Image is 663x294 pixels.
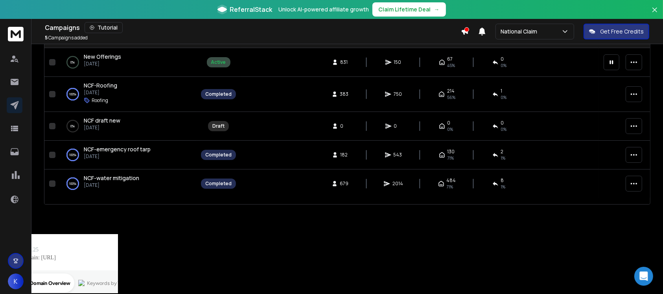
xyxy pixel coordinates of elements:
[205,152,232,158] div: Completed
[447,94,455,100] span: 56 %
[230,5,273,14] span: ReferralStack
[205,180,232,187] div: Completed
[434,6,440,13] span: →
[211,59,226,65] div: Active
[45,35,88,41] p: Campaigns added
[84,61,121,67] p: [DATE]
[85,22,123,33] button: Tutorial
[501,120,504,126] span: 0
[340,91,349,97] span: 383
[84,53,121,60] span: New Offerings
[448,149,455,155] span: 130
[501,28,540,35] p: National Claim
[341,123,348,129] span: 0
[84,145,151,153] a: NCF-emergency roof tarp
[84,182,139,188] p: [DATE]
[634,267,653,286] div: Open Intercom Messenger
[447,184,453,190] span: 71 %
[69,90,76,98] p: 100 %
[501,62,507,69] span: 0 %
[501,126,507,132] span: 0%
[279,6,369,13] p: Unlock AI-powered affiliate growth
[71,122,75,130] p: 0 %
[394,152,402,158] span: 543
[8,274,24,289] button: K
[22,13,39,19] div: v 4.0.25
[394,91,402,97] span: 750
[84,89,117,96] p: [DATE]
[584,24,649,39] button: Get Free Credits
[448,120,451,126] span: 0
[84,174,139,182] a: NCF-water mitigation
[84,117,120,125] a: NCF draft new
[448,56,453,62] span: 67
[501,184,506,190] span: 1 %
[392,180,403,187] span: 2014
[84,174,139,182] span: NCF-water mitigation
[448,62,455,69] span: 45 %
[447,88,455,94] span: 214
[650,5,660,24] button: Close banner
[71,58,75,66] p: 0 %
[84,125,120,131] p: [DATE]
[45,22,461,33] div: Campaigns
[59,77,196,112] td: 100%NCF-Roofing[DATE]Roofing
[501,56,504,62] span: 0
[45,34,48,41] span: 5
[501,94,507,100] span: 0 %
[59,48,196,77] td: 0%New Offerings[DATE]
[394,59,402,65] span: 150
[13,13,19,19] img: logo_orange.svg
[448,126,453,132] span: 0%
[13,20,19,27] img: website_grey.svg
[20,20,56,27] div: Domain: [URL]
[501,155,506,161] span: 1 %
[501,88,503,94] span: 1
[394,123,402,129] span: 0
[69,151,76,159] p: 100 %
[341,152,348,158] span: 182
[59,141,196,169] td: 100%NCF-emergency roof tarp[DATE]
[205,91,232,97] div: Completed
[84,53,121,61] a: New Offerings
[212,123,225,129] div: Draft
[21,46,28,52] img: tab_domain_overview_orange.svg
[59,169,196,198] td: 100%NCF-water mitigation[DATE]
[340,180,349,187] span: 679
[59,112,196,141] td: 0%NCF draft new[DATE]
[30,47,70,52] div: Domain Overview
[447,177,456,184] span: 484
[92,97,108,104] p: Roofing
[341,59,348,65] span: 831
[84,153,151,160] p: [DATE]
[372,2,446,17] button: Claim Lifetime Deal→
[78,46,85,52] img: tab_keywords_by_traffic_grey.svg
[501,149,504,155] span: 2
[501,177,504,184] span: 8
[69,180,76,188] p: 100 %
[87,47,133,52] div: Keywords by Traffic
[448,155,454,161] span: 71 %
[600,28,644,35] p: Get Free Credits
[84,82,117,89] a: NCF-Roofing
